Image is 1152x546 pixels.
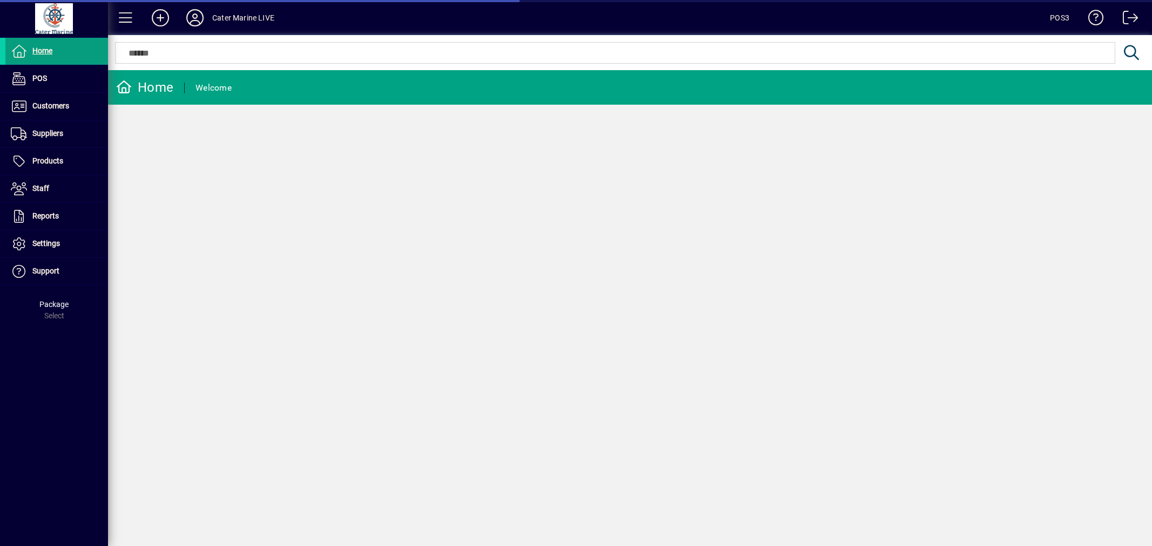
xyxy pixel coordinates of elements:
[5,65,108,92] a: POS
[178,8,212,28] button: Profile
[5,120,108,147] a: Suppliers
[32,156,63,165] span: Products
[32,101,69,110] span: Customers
[5,230,108,257] a: Settings
[32,239,60,248] span: Settings
[32,267,59,275] span: Support
[143,8,178,28] button: Add
[5,203,108,230] a: Reports
[32,129,63,138] span: Suppliers
[32,211,59,220] span: Reports
[32,74,47,83] span: POS
[212,9,274,26] div: Cater Marine LIVE
[39,300,69,309] span: Package
[5,175,108,202] a: Staff
[5,93,108,120] a: Customers
[1080,2,1104,37] a: Knowledge Base
[32,184,49,193] span: Staff
[32,46,52,55] span: Home
[5,258,108,285] a: Support
[196,79,232,97] div: Welcome
[5,148,108,175] a: Products
[116,79,173,96] div: Home
[1115,2,1138,37] a: Logout
[1050,9,1069,26] div: POS3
